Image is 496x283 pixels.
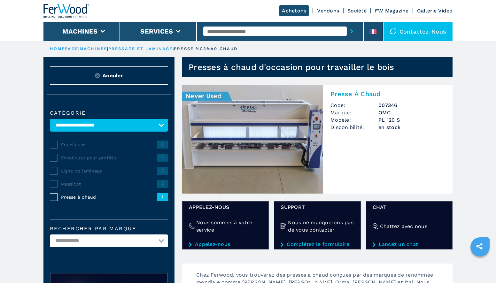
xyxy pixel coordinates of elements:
span: Disponibilité: [330,124,378,131]
span: Appelez-nous [189,203,262,211]
a: HOMEPAGE [50,46,78,51]
a: sharethis [471,238,487,254]
h1: Presses à chaud d'occasion pour travailler le bois [189,62,394,72]
h3: 007346 [378,102,445,109]
a: FW Magazine [375,8,409,14]
img: Chattez avec nous [373,223,378,229]
span: 4 [157,154,168,161]
label: Rechercher par marque [50,226,168,231]
h2: Presse À Chaud [330,90,445,98]
img: Presse À Chaud OMC PL 120 S [182,85,323,194]
img: Contactez-nous [390,28,396,34]
span: Code: [330,102,378,109]
span: en stock [378,124,445,131]
span: 2 [157,180,168,187]
img: Ferwood [43,4,89,18]
button: ResetAnnuler [50,66,168,85]
a: Gallerie Video [417,8,453,14]
span: Annuler [103,72,123,79]
span: Massicot [61,181,157,187]
img: Nous ne manquerons pas de vous contacter [281,223,286,229]
a: Achetons [279,5,309,16]
span: Marque: [330,109,378,116]
a: Société [347,8,367,14]
h3: OMC [378,109,445,116]
span: Modèle: [330,116,378,124]
h4: Chattez avec nous [380,223,427,230]
a: Presse À Chaud OMC PL 120 SPresse À ChaudCode:007346Marque:OMCModèle:PL 120 SDisponibilité:en stock [182,85,453,194]
button: Machines [62,27,97,35]
label: catégorie [50,111,168,116]
a: Appelez-nous [189,241,262,247]
button: Services [140,27,173,35]
h3: PL 120 S [378,116,445,124]
a: pressage et laminage [108,46,173,51]
a: Complétez le formulaire [281,241,354,247]
div: Contactez-nous [384,22,453,41]
p: presse %C3%A0 chaud [174,46,237,52]
span: | [173,46,174,51]
h4: Nous sommes à votre service [196,219,262,233]
img: Reset [95,73,100,78]
span: Support [281,203,354,211]
a: Vendons [317,8,339,14]
img: Nous sommes à votre service [189,223,195,229]
span: Encolleuse [61,141,157,148]
a: Lancez un chat [373,241,446,247]
span: | [78,46,80,51]
span: 1 [157,141,168,148]
span: | [107,46,108,51]
a: machines [80,46,107,51]
span: 1 [157,193,168,201]
span: Ligne de laminage [61,168,157,174]
h4: Nous ne manquerons pas de vous contacter [288,219,354,233]
button: submit-button [347,24,357,39]
span: Presse à chaud [61,194,157,200]
span: Chat [373,203,446,211]
span: Enrobeuse pour profilés [61,155,157,161]
span: 2 [157,167,168,174]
